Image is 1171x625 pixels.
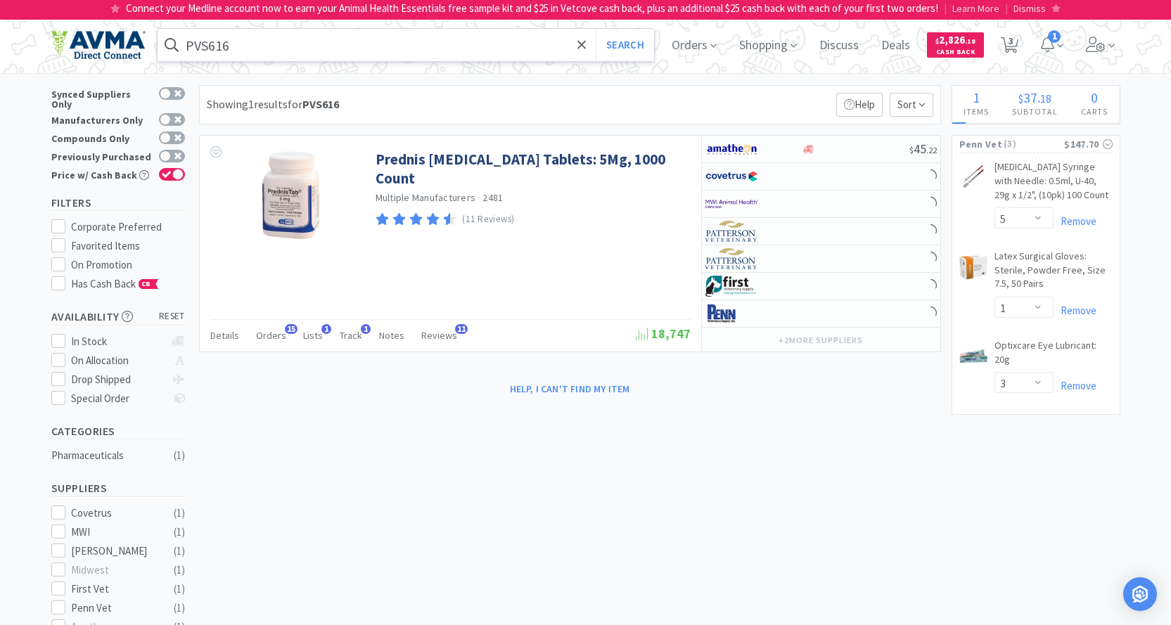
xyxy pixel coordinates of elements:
[772,330,869,350] button: +2more suppliers
[71,257,185,273] div: On Promotion
[1005,1,1008,15] span: |
[303,329,323,342] span: Lists
[71,600,158,617] div: Penn Vet
[959,136,1002,152] span: Penn Vet
[1009,13,1013,69] span: 3
[876,17,916,73] span: Deals
[1040,91,1051,105] span: 18
[1070,105,1120,118] h4: Carts
[376,191,476,204] a: Multiple Manufacturers
[51,195,185,211] h5: Filters
[814,17,864,73] span: Discuss
[1001,105,1070,118] h4: Subtotal
[71,524,158,541] div: MWI
[71,219,185,236] div: Corporate Preferred
[285,324,297,334] span: 15
[1002,137,1064,151] span: ( 3 )
[478,191,480,204] span: ·
[994,250,1113,297] a: Latex Surgical Gloves: Sterile, Powder Free, Size 7.5, 50 Pairs
[973,89,980,106] span: 1
[501,377,639,401] button: Help, I can't find my item
[71,277,159,290] span: Has Cash Back
[909,141,937,157] span: 45
[965,37,975,46] span: . 18
[959,342,987,370] img: cf3c8679a7bb4689a512c3c0c50ad2a6_204510.png
[51,423,185,439] h5: Categories
[952,105,1001,118] h4: Items
[734,17,802,73] span: Shopping
[174,562,185,579] div: ( 1 )
[174,581,185,598] div: ( 1 )
[174,505,185,522] div: ( 1 )
[51,131,152,143] div: Compounds Only
[952,2,999,15] span: Learn More
[1054,304,1096,317] a: Remove
[174,543,185,560] div: ( 1 )
[926,145,937,155] span: . 22
[944,1,947,15] span: |
[1001,91,1070,105] div: .
[51,168,152,180] div: Price w/ Cash Back
[927,26,984,64] a: $2,826.18Cash Back
[959,163,987,191] img: 30d9f667a3b5454f8f7963abab14afec_162297.png
[321,324,331,334] span: 1
[994,339,1113,372] a: Optixcare Eye Lubricant: 20g
[71,238,185,254] div: Favorited Items
[1013,2,1046,15] span: Dismiss
[636,326,691,342] span: 18,747
[935,37,939,46] span: $
[302,97,339,111] strong: PVS616
[935,49,975,58] span: Cash Back
[245,150,337,241] img: f8a7bc11a6754c609354762cbff259d6_161955.png
[256,329,286,342] span: Orders
[379,329,404,342] span: Notes
[361,324,371,334] span: 1
[1054,214,1096,228] a: Remove
[288,97,339,111] span: for
[705,221,758,242] img: f5e969b455434c6296c6d81ef179fa71_3.png
[705,303,758,324] img: e1133ece90fa4a959c5ae41b0808c578_9.png
[876,39,916,52] a: Deals
[890,93,933,117] span: Sort
[174,447,185,464] div: ( 1 )
[71,371,165,388] div: Drop Shipped
[51,447,165,464] div: Pharmaceuticals
[482,191,503,204] span: 2481
[376,150,687,188] a: Prednis [MEDICAL_DATA] Tablets: 5Mg, 1000 Count
[51,87,152,109] div: Synced Suppliers Only
[207,96,339,114] div: Showing 1 results
[340,329,362,342] span: Track
[210,329,239,342] span: Details
[1054,379,1096,392] a: Remove
[51,150,152,162] div: Previously Purchased
[705,248,758,269] img: f5e969b455434c6296c6d81ef179fa71_3.png
[174,600,185,617] div: ( 1 )
[71,333,165,350] div: In Stock
[1064,136,1112,152] div: $147.70
[51,309,185,325] h5: Availability
[51,30,146,60] img: e4e33dab9f054f5782a47901c742baa9_102.png
[1023,89,1037,106] span: 37
[71,505,158,522] div: Covetrus
[1048,30,1061,43] span: 1
[139,280,153,288] span: CB
[159,309,185,324] span: reset
[71,543,158,560] div: [PERSON_NAME]
[705,276,758,297] img: 67d67680309e4a0bb49a5ff0391dcc42_6.png
[455,324,468,334] span: 11
[1091,89,1098,106] span: 0
[596,29,654,61] button: Search
[935,33,975,46] span: 2,826
[71,390,165,407] div: Special Order
[1018,91,1023,105] span: $
[71,352,165,369] div: On Allocation
[909,145,914,155] span: $
[71,562,158,579] div: Midwest
[705,138,758,160] img: 3331a67d23dc422aa21b1ec98afbf632_11.png
[705,166,758,187] img: 77fca1acd8b6420a9015268ca798ef17_1.png
[1123,577,1157,611] div: Open Intercom Messenger
[71,581,158,598] div: First Vet
[705,193,758,214] img: f6b2451649754179b5b4e0c70c3f7cb0_2.png
[995,41,1024,53] a: 3
[51,480,185,496] h5: Suppliers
